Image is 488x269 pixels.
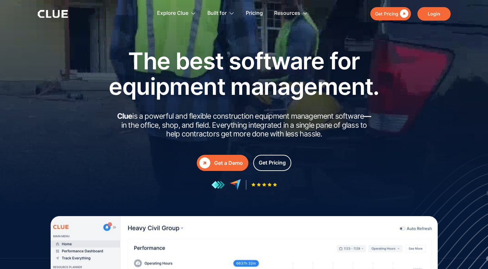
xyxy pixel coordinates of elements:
[207,3,227,24] div: Built for
[117,112,133,121] strong: Clue
[157,3,196,24] div: Explore Clue
[199,157,210,168] div: 
[259,159,286,167] div: Get Pricing
[364,112,371,121] strong: —
[375,10,398,18] div: Get Pricing
[456,238,488,269] iframe: Chat Widget
[115,112,373,139] h2: is a powerful and flexible construction equipment management software in the office, shop, and fi...
[370,7,411,20] a: Get Pricing
[274,3,300,24] div: Resources
[99,48,389,99] h1: The best software for equipment management.
[230,179,241,190] img: reviews at capterra
[214,159,243,167] div: Get a Demo
[197,155,248,171] a: Get a Demo
[417,7,451,21] a: Login
[251,183,277,187] img: Five-star rating icon
[246,3,263,24] a: Pricing
[253,155,291,171] a: Get Pricing
[274,3,308,24] div: Resources
[211,181,225,189] img: reviews at getapp
[398,10,408,18] div: 
[157,3,188,24] div: Explore Clue
[207,3,234,24] div: Built for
